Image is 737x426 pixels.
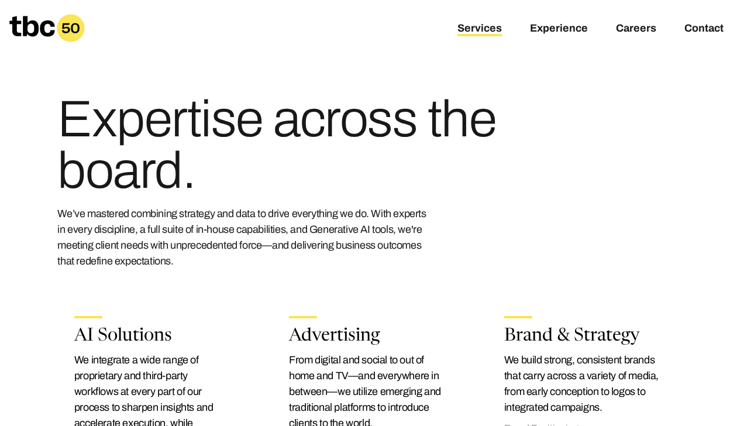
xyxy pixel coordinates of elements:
[57,206,432,269] p: We’ve mastered combining strategy and data to drive everything we do. With experts in every disci...
[74,328,233,345] h2: AI Solutions
[616,22,656,36] a: Careers
[684,22,724,36] a: Contact
[457,22,502,36] a: Services
[289,328,447,345] h2: Advertising
[9,14,85,42] a: Homepage
[504,352,663,415] p: We build strong, consistent brands that carry across a variety of media, from early conception to...
[504,328,663,345] h2: Brand & Strategy
[530,22,588,36] a: Experience
[57,94,507,197] h1: Expertise across the board.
